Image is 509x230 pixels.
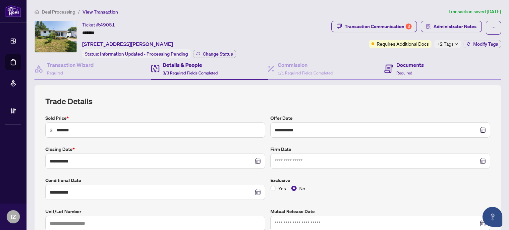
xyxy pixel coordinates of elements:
[82,40,173,48] span: [STREET_ADDRESS][PERSON_NAME]
[270,208,490,215] label: Mutual Release Date
[100,51,188,57] span: Information Updated - Processing Pending
[448,8,501,16] article: Transaction saved [DATE]
[45,177,265,184] label: Conditional Date
[50,126,53,134] span: $
[331,21,417,32] button: Transaction Communication3
[163,70,218,75] span: 3/3 Required Fields Completed
[464,40,501,48] button: Modify Tags
[473,42,498,46] span: Modify Tags
[203,52,233,56] span: Change Status
[437,40,454,48] span: +2 Tags
[491,25,496,30] span: ellipsis
[345,21,412,32] div: Transaction Communication
[78,8,80,16] li: /
[45,208,265,215] label: Unit/Lot Number
[270,146,490,153] label: Firm Date
[426,24,431,29] span: solution
[47,61,94,69] h4: Transaction Wizard
[455,42,458,46] span: down
[377,40,429,47] span: Requires Additional Docs
[47,70,63,75] span: Required
[45,96,490,107] h2: Trade Details
[82,49,191,58] div: Status:
[100,22,115,28] span: 49051
[34,10,39,14] span: home
[270,177,490,184] label: Exclusive
[396,61,424,69] h4: Documents
[421,21,482,32] button: Administrator Notes
[11,212,16,221] span: IZ
[278,61,333,69] h4: Commission
[433,21,477,32] span: Administrator Notes
[83,9,118,15] span: View Transaction
[276,185,289,192] span: Yes
[270,115,490,122] label: Offer Date
[297,185,308,192] span: No
[82,21,115,28] div: Ticket #:
[193,50,236,58] button: Change Status
[163,61,218,69] h4: Details & People
[406,23,412,29] div: 3
[482,207,502,227] button: Open asap
[5,5,21,17] img: logo
[42,9,75,15] span: Deal Processing
[35,21,77,52] img: IMG-X12288863_1.jpg
[45,146,265,153] label: Closing Date
[45,115,265,122] label: Sold Price
[278,70,333,75] span: 1/1 Required Fields Completed
[396,70,412,75] span: Required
